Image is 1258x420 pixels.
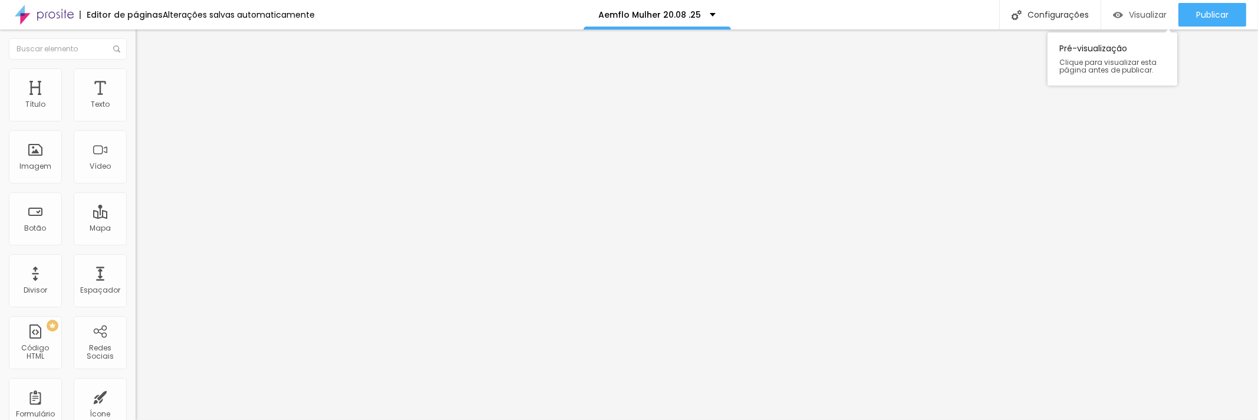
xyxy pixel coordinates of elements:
font: Clique para visualizar esta página antes de publicar. [1059,57,1157,75]
font: Ícone [90,409,111,419]
font: Vídeo [90,161,111,171]
font: Mapa [90,223,111,233]
input: Buscar elemento [9,38,127,60]
img: Ícone [113,45,120,52]
font: Formulário [16,409,55,419]
font: Espaçador [80,285,120,295]
font: Botão [25,223,47,233]
font: Publicar [1196,9,1229,21]
button: Publicar [1178,3,1246,27]
img: Ícone [1012,10,1022,20]
font: Imagem [19,161,51,171]
img: view-1.svg [1113,10,1123,20]
button: Visualizar [1101,3,1178,27]
font: Alterações salvas automaticamente [163,9,315,21]
font: Visualizar [1129,9,1167,21]
font: Código HTML [22,343,50,361]
font: Redes Sociais [87,343,114,361]
font: Configurações [1028,9,1089,21]
font: Divisor [24,285,47,295]
font: Editor de páginas [87,9,163,21]
iframe: Editor [136,29,1258,420]
font: Texto [91,99,110,109]
font: Título [25,99,45,109]
font: Aemflo Mulher 20.08 .25 [598,9,701,21]
font: Pré-visualização [1059,42,1127,54]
